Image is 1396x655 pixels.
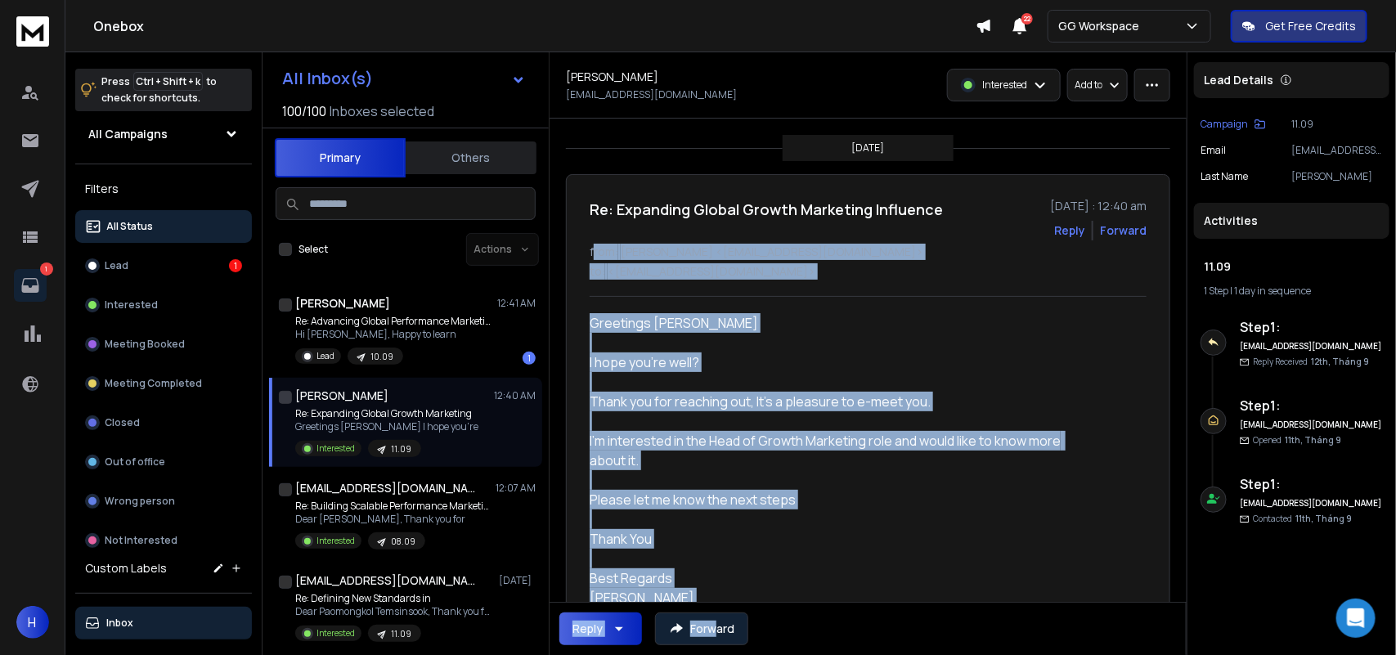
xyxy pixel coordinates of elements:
div: Open Intercom Messenger [1336,599,1376,638]
p: Meeting Completed [105,377,202,390]
div: Reply [572,621,603,637]
p: 11.09 [391,443,411,455]
div: | [1204,285,1380,298]
p: [DATE] [852,141,885,155]
button: Reply [559,612,642,645]
span: Ctrl + Shift + k [133,72,203,91]
p: [DATE] [499,574,536,587]
span: 22 [1021,13,1033,25]
p: Dear Paomongkol Temsinsook, Thank you for [295,605,492,618]
button: Inbox [75,607,252,639]
span: 11th, Tháng 9 [1295,513,1352,524]
div: Thank you for reaching out, It's a pleasure to e-meet you. [590,392,1067,411]
button: All Status [75,210,252,243]
p: Dear [PERSON_NAME], Thank you for [295,513,492,526]
h6: Step 1 : [1240,317,1383,337]
p: Re: Defining New Standards in [295,592,492,605]
p: Get Free Credits [1265,18,1356,34]
p: Interested [316,627,355,639]
div: Thank You [590,529,1067,549]
p: Interested [316,535,355,547]
h1: [EMAIL_ADDRESS][DOMAIN_NAME] [295,480,475,496]
button: Wrong person [75,485,252,518]
img: logo [16,16,49,47]
button: H [16,606,49,639]
button: Meeting Completed [75,367,252,400]
p: Lead Details [1204,72,1273,88]
p: Greetings [PERSON_NAME] I hope you're [295,420,478,433]
p: Reply Received [1253,356,1369,368]
button: Forward [655,612,748,645]
p: Re: Advancing Global Performance Marketing [295,315,492,328]
p: Interested [982,79,1027,92]
p: 12:07 AM [496,482,536,495]
h3: Filters [75,177,252,200]
button: Closed [75,406,252,439]
span: 100 / 100 [282,101,326,121]
button: All Campaigns [75,118,252,150]
div: 1 [229,259,242,272]
p: Lead [105,259,128,272]
p: Out of office [105,455,165,469]
h1: All Campaigns [88,126,168,142]
p: Opened [1253,434,1341,446]
span: 12th, Tháng 9 [1311,356,1369,367]
button: Others [406,140,536,176]
p: Last Name [1201,170,1248,183]
h6: [EMAIL_ADDRESS][DOMAIN_NAME] [1240,497,1383,509]
p: Wrong person [105,495,175,508]
a: 1 [14,269,47,302]
p: Email [1201,144,1226,157]
p: Re: Expanding Global Growth Marketing [295,407,478,420]
h6: Step 1 : [1240,396,1383,415]
p: 12:41 AM [497,297,536,310]
p: [PERSON_NAME] [1291,170,1383,183]
p: [EMAIL_ADDRESS][DOMAIN_NAME] [566,88,737,101]
h1: 11.09 [1204,258,1380,275]
p: to: <[EMAIL_ADDRESS][DOMAIN_NAME]> [590,263,1147,280]
h1: [PERSON_NAME] [566,69,658,85]
p: from: [PERSON_NAME] <[EMAIL_ADDRESS][DOMAIN_NAME]> [590,244,1147,260]
p: 1 [40,262,53,276]
h1: [PERSON_NAME] [295,295,390,312]
p: Re: Building Scalable Performance Marketing [295,500,492,513]
div: Activities [1194,203,1389,239]
button: Get Free Credits [1231,10,1367,43]
button: Interested [75,289,252,321]
button: Out of office [75,446,252,478]
p: 12:40 AM [494,389,536,402]
button: Reply [1054,222,1085,239]
h1: [EMAIL_ADDRESS][DOMAIN_NAME] [295,572,475,589]
h3: Inboxes selected [330,101,434,121]
div: [PERSON_NAME] [590,588,1067,608]
span: 1 Step [1204,284,1228,298]
h1: All Inbox(s) [282,70,373,87]
p: [DATE] : 12:40 am [1050,198,1147,214]
button: Meeting Booked [75,328,252,361]
button: Not Interested [75,524,252,557]
button: Lead1 [75,249,252,282]
button: Primary [275,138,406,177]
p: Closed [105,416,140,429]
p: Contacted [1253,513,1352,525]
span: 1 day in sequence [1234,284,1311,298]
h3: Custom Labels [85,560,167,576]
div: Best Regards [590,568,1067,588]
h6: Step 1 : [1240,474,1383,494]
p: 11.09 [1291,118,1383,131]
p: 11.09 [391,628,411,640]
div: Forward [1100,222,1147,239]
button: All Inbox(s) [269,62,539,95]
div: I'm interested in the Head of Growth Marketing role and would like to know more about it. [590,431,1067,470]
h6: [EMAIL_ADDRESS][DOMAIN_NAME] [1240,419,1383,431]
h6: [EMAIL_ADDRESS][DOMAIN_NAME] [1240,340,1383,352]
p: Meeting Booked [105,338,185,351]
p: [EMAIL_ADDRESS][DOMAIN_NAME] [1291,144,1383,157]
div: Please let me know the next steps [590,490,1067,509]
button: Campaign [1201,118,1266,131]
p: Add to [1075,79,1102,92]
p: GG Workspace [1058,18,1146,34]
